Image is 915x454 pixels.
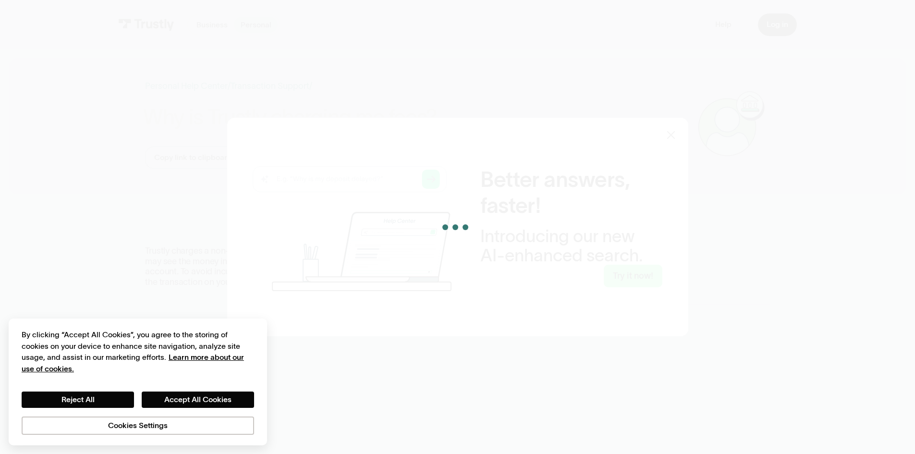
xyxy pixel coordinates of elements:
div: Privacy [22,329,254,434]
div: Cookie banner [9,319,267,445]
button: Accept All Cookies [142,392,254,408]
button: Reject All [22,392,134,408]
button: Cookies Settings [22,417,254,435]
div: By clicking “Accept All Cookies”, you agree to the storing of cookies on your device to enhance s... [22,329,254,374]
